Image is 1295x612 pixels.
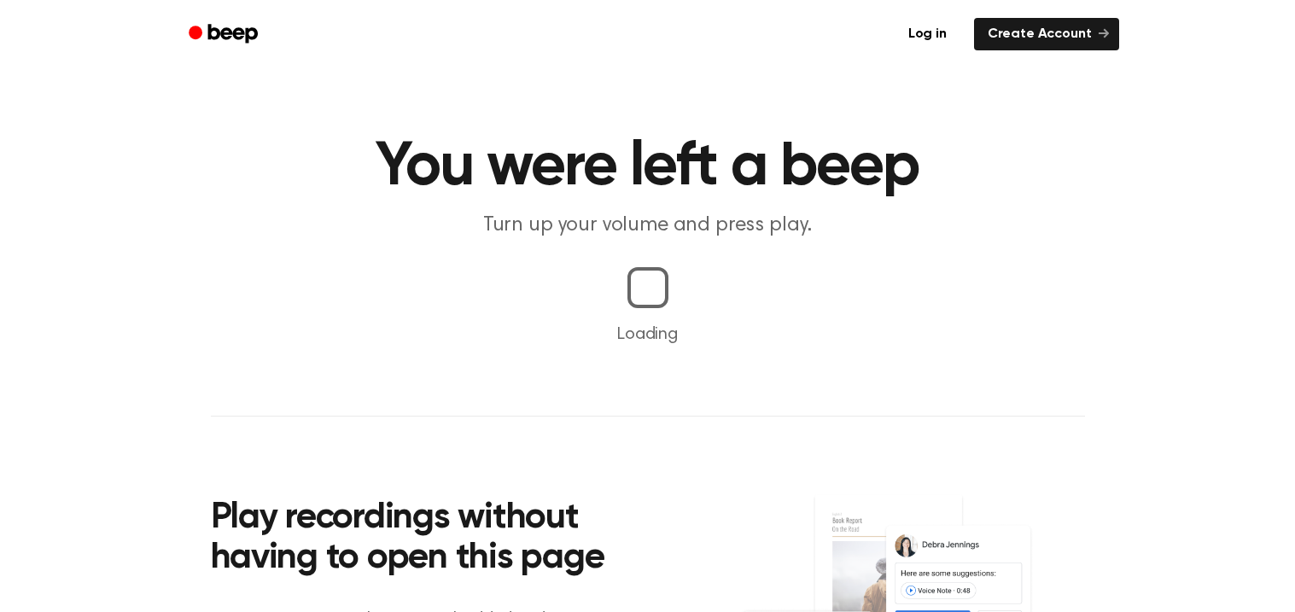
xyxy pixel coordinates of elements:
h2: Play recordings without having to open this page [211,498,671,580]
h1: You were left a beep [211,137,1085,198]
a: Create Account [974,18,1119,50]
p: Turn up your volume and press play. [320,212,976,240]
a: Log in [891,15,964,54]
p: Loading [20,322,1275,347]
a: Beep [177,18,273,51]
